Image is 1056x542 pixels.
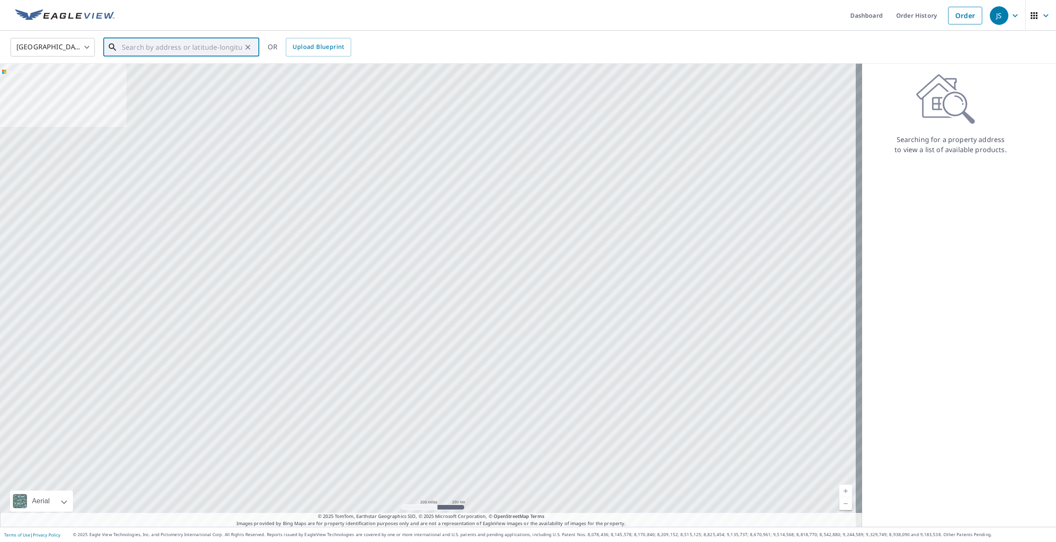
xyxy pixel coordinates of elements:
[293,42,344,52] span: Upload Blueprint
[122,35,242,59] input: Search by address or latitude-longitude
[30,491,52,512] div: Aerial
[990,6,1008,25] div: JS
[242,41,254,53] button: Clear
[839,485,852,497] a: Current Level 5, Zoom In
[494,513,529,519] a: OpenStreetMap
[4,532,60,537] p: |
[10,491,73,512] div: Aerial
[33,532,60,538] a: Privacy Policy
[286,38,351,56] a: Upload Blueprint
[839,497,852,510] a: Current Level 5, Zoom Out
[530,513,544,519] a: Terms
[4,532,30,538] a: Terms of Use
[948,7,982,24] a: Order
[894,134,1007,155] p: Searching for a property address to view a list of available products.
[11,35,95,59] div: [GEOGRAPHIC_DATA]
[268,38,351,56] div: OR
[15,9,115,22] img: EV Logo
[73,531,1052,538] p: © 2025 Eagle View Technologies, Inc. and Pictometry International Corp. All Rights Reserved. Repo...
[318,513,544,520] span: © 2025 TomTom, Earthstar Geographics SIO, © 2025 Microsoft Corporation, ©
